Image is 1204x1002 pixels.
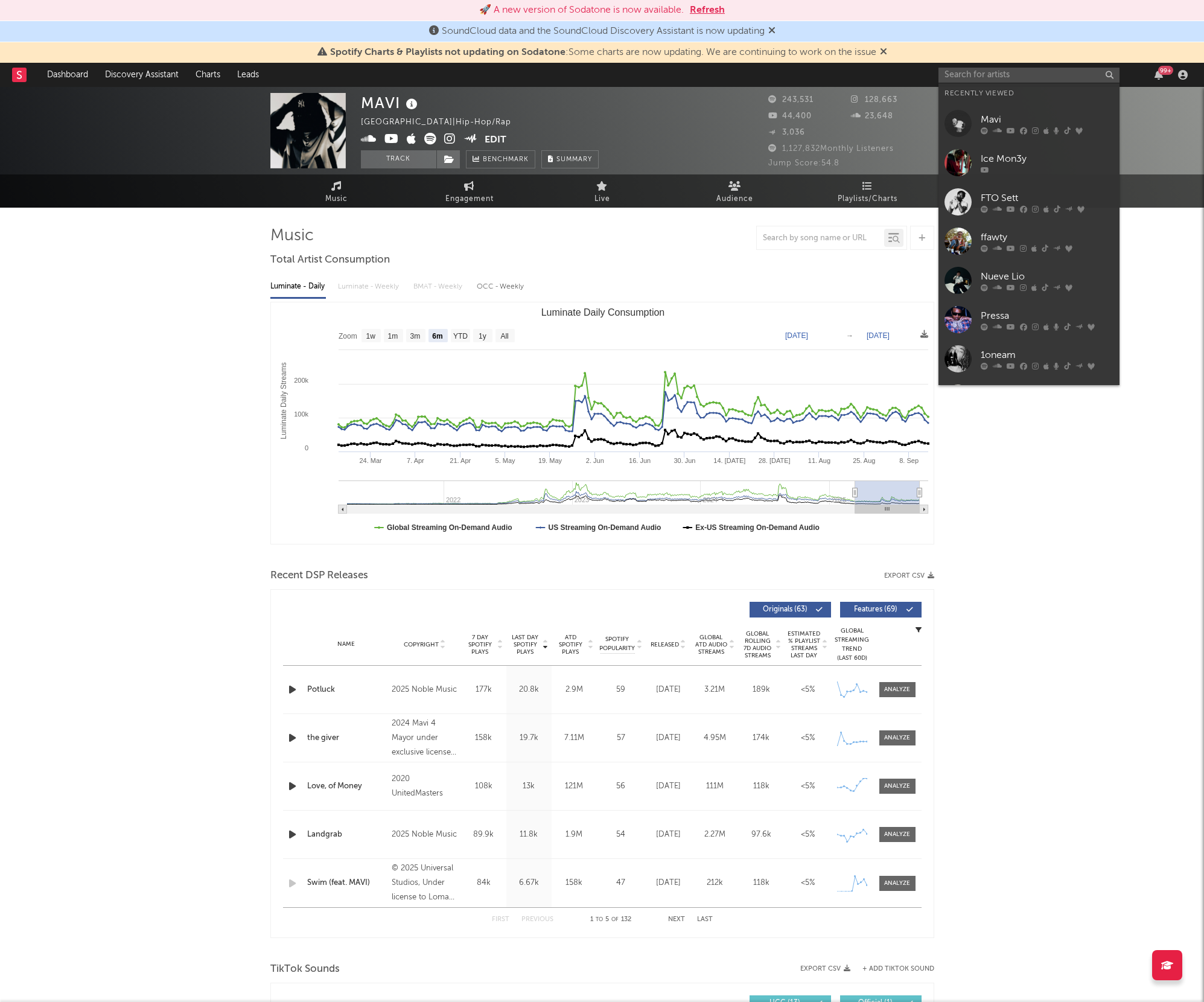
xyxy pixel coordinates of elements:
[788,780,828,793] div: <5%
[1158,66,1173,75] div: 99 +
[648,780,689,793] div: [DATE]
[713,457,745,464] text: 14. [DATE]
[432,332,442,340] text: 6m
[270,174,403,208] a: Music
[555,684,594,696] div: 2.9M
[464,732,503,744] div: 158k
[600,829,642,841] div: 54
[600,877,642,889] div: 47
[495,457,515,464] text: 5. May
[741,829,782,841] div: 97.6k
[330,48,876,57] span: : Some charts are now updating. We are continuing to work on the issue
[541,150,599,168] button: Summary
[361,150,436,168] button: Track
[848,606,903,613] span: Features ( 69 )
[648,732,689,744] div: [DATE]
[410,332,420,340] text: 3m
[938,300,1120,339] a: Pressa
[594,192,610,206] span: Live
[509,780,549,793] div: 13k
[307,829,386,841] a: Landgrab
[768,159,839,167] span: Jump Score: 54.8
[851,96,897,104] span: 128,663
[325,192,348,206] span: Music
[464,634,496,656] span: 7 Day Spotify Plays
[271,302,934,544] svg: Luminate Daily Consumption
[359,457,382,464] text: 24. Mar
[669,174,801,208] a: Audience
[555,877,594,889] div: 158k
[884,572,934,579] button: Export CSV
[741,732,782,744] div: 174k
[981,269,1113,284] div: Nueve Lio
[938,222,1120,261] a: ffawty
[387,332,398,340] text: 1m
[695,684,735,696] div: 3.21M
[500,332,508,340] text: All
[555,829,594,841] div: 1.9M
[757,234,884,243] input: Search by song name or URL
[442,27,765,36] span: SoundCloud data and the SoundCloud Discovery Assistant is now updating
[307,732,386,744] div: the giver
[307,780,386,793] a: Love, of Money
[944,86,1113,101] div: Recently Viewed
[450,457,471,464] text: 21. Apr
[477,276,525,297] div: OCC - Weekly
[555,780,594,793] div: 121M
[392,772,457,801] div: 2020 UnitedMasters
[600,732,642,744] div: 57
[768,96,814,104] span: 243,531
[392,828,457,842] div: 2025 Noble Music
[651,641,679,648] span: Released
[938,143,1120,182] a: Ice Mon3y
[479,332,486,340] text: 1y
[509,732,549,744] div: 19.7k
[307,684,386,696] div: Potluck
[695,829,735,841] div: 2.27M
[838,192,897,206] span: Playlists/Charts
[851,112,893,120] span: 23,648
[485,133,506,148] button: Edit
[674,457,695,464] text: 30. Jun
[611,917,619,922] span: of
[403,174,536,208] a: Engagement
[330,48,565,57] span: Spotify Charts & Playlists not updating on Sodatone
[538,457,562,464] text: 19. May
[596,917,603,922] span: to
[464,829,503,841] div: 89.9k
[716,192,753,206] span: Audience
[629,457,651,464] text: 16. Jun
[392,683,457,697] div: 2025 Noble Music
[981,112,1113,127] div: Mavi
[404,641,439,648] span: Copyright
[741,684,782,696] div: 189k
[788,684,828,696] div: <5%
[690,3,725,18] button: Refresh
[846,331,853,340] text: →
[981,152,1113,166] div: Ice Mon3y
[509,684,549,696] div: 20.8k
[981,191,1113,205] div: FTO Sett
[229,63,267,87] a: Leads
[307,877,386,889] a: Swim (feat. MAVI)
[834,627,870,663] div: Global Streaming Trend (Last 60D)
[466,150,535,168] a: Benchmark
[599,635,635,653] span: Spotify Popularity
[768,145,894,153] span: 1,127,832 Monthly Listeners
[521,916,553,923] button: Previous
[600,780,642,793] div: 56
[453,332,467,340] text: YTD
[578,913,644,927] div: 1 5 132
[304,444,308,452] text: 0
[695,634,728,656] span: Global ATD Audio Streams
[97,63,187,87] a: Discovery Assistant
[556,156,592,163] span: Summary
[785,331,808,340] text: [DATE]
[750,602,831,617] button: Originals(63)
[741,877,782,889] div: 118k
[536,174,669,208] a: Live
[788,630,821,659] span: Estimated % Playlist Streams Last Day
[768,27,776,36] span: Dismiss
